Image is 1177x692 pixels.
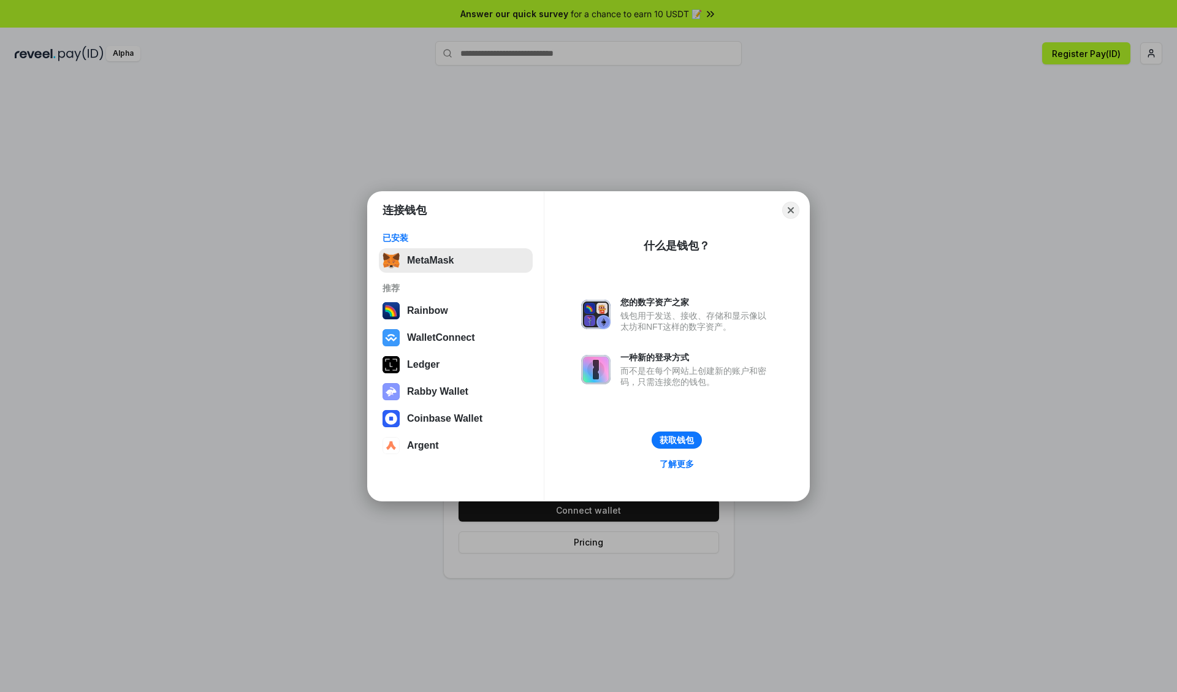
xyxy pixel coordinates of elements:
[383,302,400,319] img: svg+xml,%3Csvg%20width%3D%22120%22%20height%3D%22120%22%20viewBox%3D%220%200%20120%20120%22%20fil...
[620,310,772,332] div: 钱包用于发送、接收、存储和显示像以太坊和NFT这样的数字资产。
[383,329,400,346] img: svg+xml,%3Csvg%20width%3D%2228%22%20height%3D%2228%22%20viewBox%3D%220%200%2028%2028%22%20fill%3D...
[581,300,611,329] img: svg+xml,%3Csvg%20xmlns%3D%22http%3A%2F%2Fwww.w3.org%2F2000%2Fsvg%22%20fill%3D%22none%22%20viewBox...
[383,437,400,454] img: svg+xml,%3Csvg%20width%3D%2228%22%20height%3D%2228%22%20viewBox%3D%220%200%2028%2028%22%20fill%3D...
[407,305,448,316] div: Rainbow
[383,283,529,294] div: 推荐
[383,252,400,269] img: svg+xml,%3Csvg%20fill%3D%22none%22%20height%3D%2233%22%20viewBox%3D%220%200%2035%2033%22%20width%...
[379,433,533,458] button: Argent
[383,410,400,427] img: svg+xml,%3Csvg%20width%3D%2228%22%20height%3D%2228%22%20viewBox%3D%220%200%2028%2028%22%20fill%3D...
[407,359,440,370] div: Ledger
[407,413,482,424] div: Coinbase Wallet
[652,432,702,449] button: 获取钱包
[379,406,533,431] button: Coinbase Wallet
[652,456,701,472] a: 了解更多
[383,383,400,400] img: svg+xml,%3Csvg%20xmlns%3D%22http%3A%2F%2Fwww.w3.org%2F2000%2Fsvg%22%20fill%3D%22none%22%20viewBox...
[379,248,533,273] button: MetaMask
[581,355,611,384] img: svg+xml,%3Csvg%20xmlns%3D%22http%3A%2F%2Fwww.w3.org%2F2000%2Fsvg%22%20fill%3D%22none%22%20viewBox...
[383,356,400,373] img: svg+xml,%3Csvg%20xmlns%3D%22http%3A%2F%2Fwww.w3.org%2F2000%2Fsvg%22%20width%3D%2228%22%20height%3...
[407,386,468,397] div: Rabby Wallet
[782,202,799,219] button: Close
[379,325,533,350] button: WalletConnect
[620,297,772,308] div: 您的数字资产之家
[620,352,772,363] div: 一种新的登录方式
[620,365,772,387] div: 而不是在每个网站上创建新的账户和密码，只需连接您的钱包。
[407,255,454,266] div: MetaMask
[407,440,439,451] div: Argent
[660,435,694,446] div: 获取钱包
[644,238,710,253] div: 什么是钱包？
[383,203,427,218] h1: 连接钱包
[660,458,694,470] div: 了解更多
[379,352,533,377] button: Ledger
[407,332,475,343] div: WalletConnect
[383,232,529,243] div: 已安装
[379,379,533,404] button: Rabby Wallet
[379,298,533,323] button: Rainbow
